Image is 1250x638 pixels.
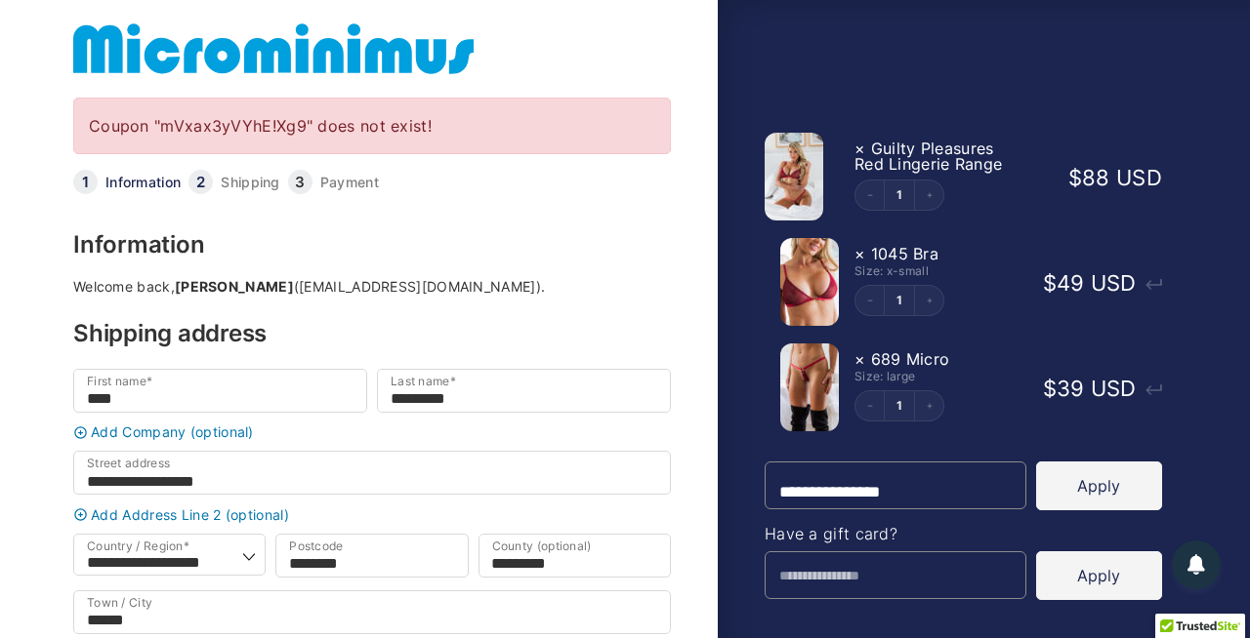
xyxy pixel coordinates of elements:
[320,176,379,189] a: Payment
[765,526,1162,541] h4: Have a gift card?
[854,371,1022,382] div: Size: large
[175,278,294,295] strong: [PERSON_NAME]
[105,176,181,189] a: Information
[780,343,839,431] img: Guilty Pleasures Red 689 Micro 01
[1068,165,1162,190] bdi: 88 USD
[1043,376,1057,401] span: $
[89,113,655,139] div: Coupon "mVxax3yVYhE!Xg9" does not exist!
[1043,270,1137,296] bdi: 49 USD
[855,391,885,420] button: Decrement
[1036,551,1162,600] button: Apply
[1036,461,1162,510] button: Apply
[68,425,676,440] a: Add Company (optional)
[68,507,676,522] a: Add Address Line 2 (optional)
[855,286,885,315] button: Decrement
[914,286,943,315] button: Increment
[885,189,914,201] a: Edit
[854,349,865,369] a: Remove this item
[914,180,943,210] button: Increment
[914,391,943,420] button: Increment
[1043,270,1057,296] span: $
[765,133,823,220] img: Guilty Pleasures Red 1045 Bra 689 Micro 05
[871,349,950,369] span: 689 Micro
[855,180,885,210] button: Decrement
[885,295,914,306] a: Edit
[73,233,671,257] h3: Information
[780,238,839,326] img: Guilty Pleasures Red 1045 Bra 01
[885,400,914,412] a: Edit
[854,139,865,158] a: Remove this item
[871,244,938,263] span: 1045 Bra
[1043,376,1137,401] bdi: 39 USD
[221,176,279,189] a: Shipping
[854,265,1022,277] div: Size: x-small
[1068,165,1082,190] span: $
[73,280,671,294] div: Welcome back, ([EMAIL_ADDRESS][DOMAIN_NAME]).
[854,139,1002,174] span: Guilty Pleasures Red Lingerie Range
[73,322,671,345] h3: Shipping address
[854,244,865,263] a: Remove this item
